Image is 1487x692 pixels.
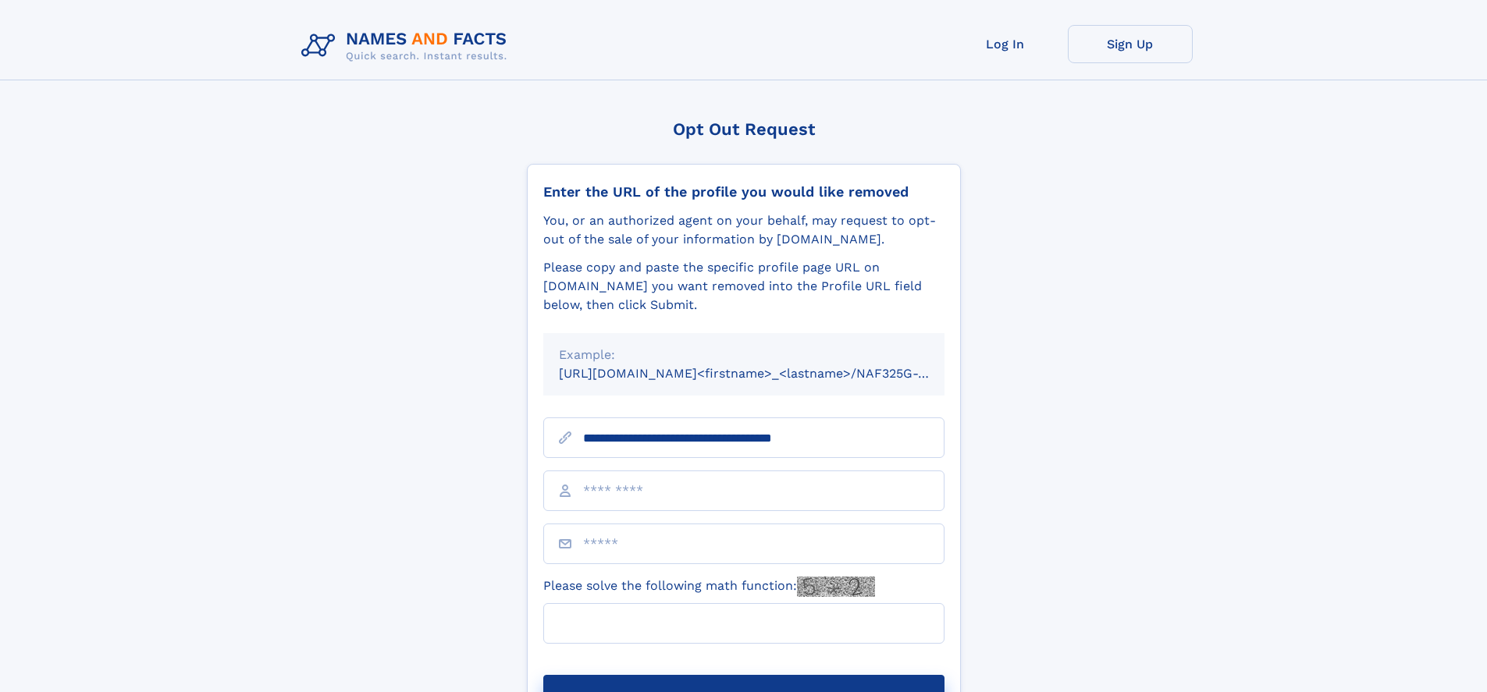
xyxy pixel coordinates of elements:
a: Log In [943,25,1068,63]
img: Logo Names and Facts [295,25,520,67]
label: Please solve the following math function: [543,577,875,597]
div: Opt Out Request [527,119,961,139]
div: You, or an authorized agent on your behalf, may request to opt-out of the sale of your informatio... [543,211,944,249]
div: Enter the URL of the profile you would like removed [543,183,944,201]
div: Please copy and paste the specific profile page URL on [DOMAIN_NAME] you want removed into the Pr... [543,258,944,314]
div: Example: [559,346,929,364]
small: [URL][DOMAIN_NAME]<firstname>_<lastname>/NAF325G-xxxxxxxx [559,366,974,381]
a: Sign Up [1068,25,1193,63]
